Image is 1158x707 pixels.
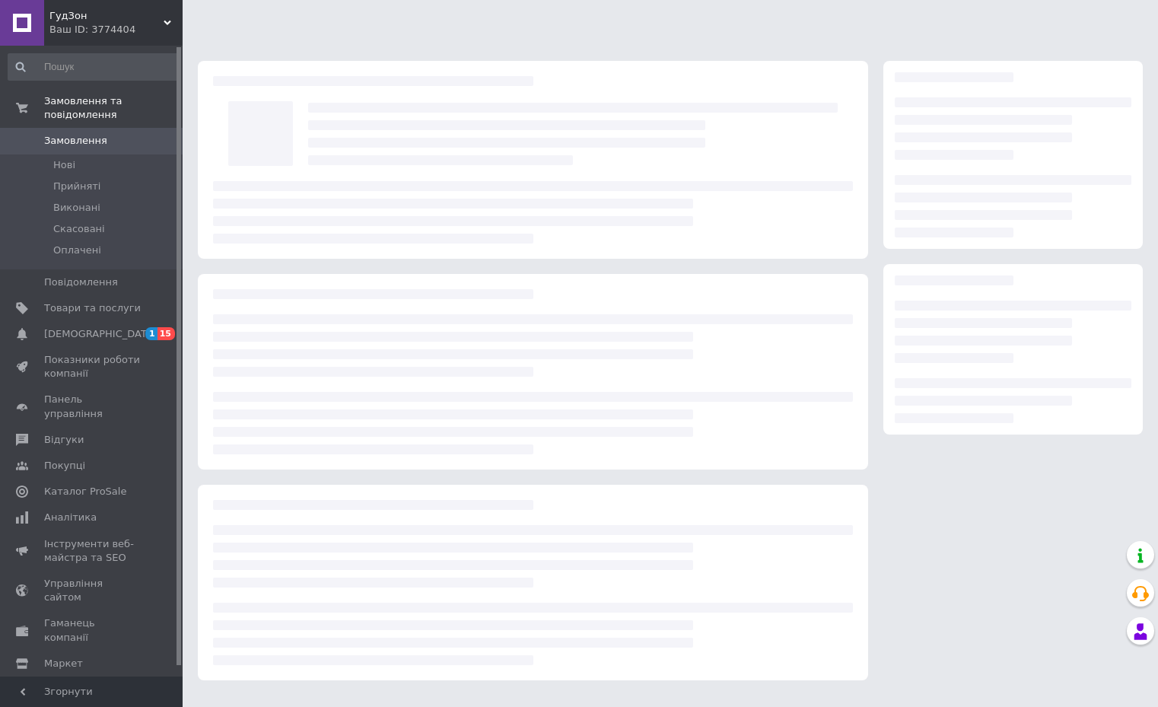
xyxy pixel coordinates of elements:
[53,201,100,215] span: Виконані
[44,94,183,122] span: Замовлення та повідомлення
[53,222,105,236] span: Скасовані
[53,180,100,193] span: Прийняті
[157,327,175,340] span: 15
[44,327,157,341] span: [DEMOGRAPHIC_DATA]
[44,511,97,524] span: Аналітика
[44,657,83,670] span: Маркет
[44,459,85,473] span: Покупці
[44,275,118,289] span: Повідомлення
[44,301,141,315] span: Товари та послуги
[8,53,180,81] input: Пошук
[49,23,183,37] div: Ваш ID: 3774404
[44,616,141,644] span: Гаманець компанії
[44,577,141,604] span: Управління сайтом
[44,433,84,447] span: Відгуки
[44,393,141,420] span: Панель управління
[53,158,75,172] span: Нові
[44,134,107,148] span: Замовлення
[145,327,157,340] span: 1
[44,485,126,498] span: Каталог ProSale
[44,353,141,381] span: Показники роботи компанії
[53,244,101,257] span: Оплачені
[44,537,141,565] span: Інструменти веб-майстра та SEO
[49,9,164,23] span: ГудЗон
